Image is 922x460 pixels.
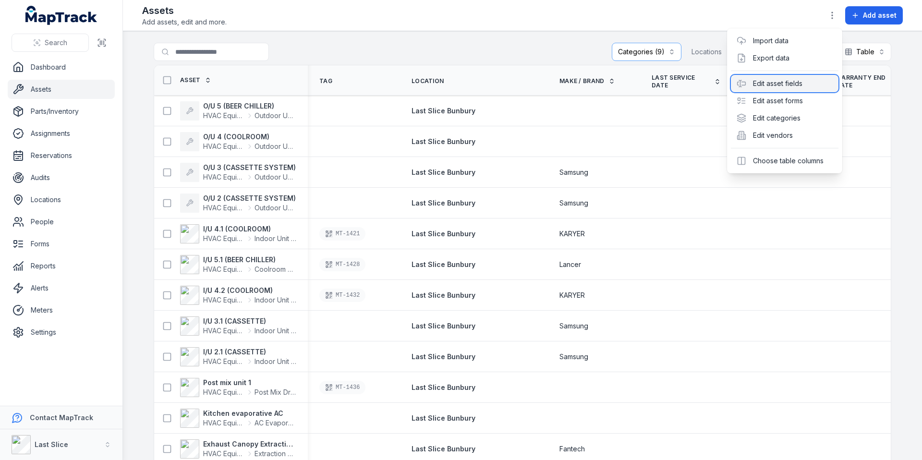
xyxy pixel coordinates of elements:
[731,75,838,92] div: Edit asset fields
[753,36,789,46] a: Import data
[731,92,838,109] div: Edit asset forms
[731,49,838,67] div: Export data
[731,127,838,144] div: Edit vendors
[731,152,838,169] div: Choose table columns
[731,109,838,127] div: Edit categories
